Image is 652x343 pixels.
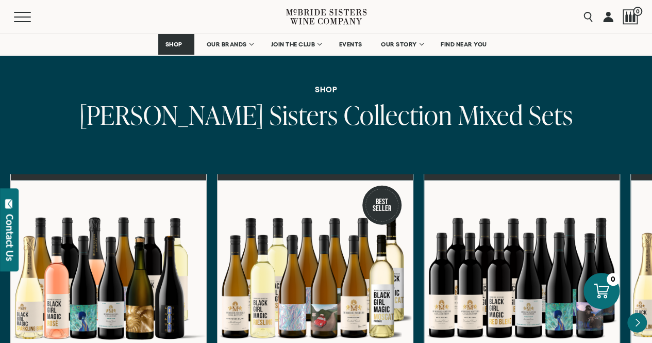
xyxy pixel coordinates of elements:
[5,214,15,261] div: Contact Us
[434,34,494,55] a: FIND NEAR YOU
[271,41,315,48] span: JOIN THE CLUB
[529,97,573,133] span: Sets
[458,97,523,133] span: Mixed
[165,41,182,48] span: SHOP
[264,34,327,55] a: JOIN THE CLUB
[344,97,453,133] span: Collection
[339,41,362,48] span: EVENTS
[627,313,647,333] button: Next
[79,97,264,133] span: [PERSON_NAME]
[374,34,429,55] a: OUR STORY
[381,41,417,48] span: OUR STORY
[206,41,246,48] span: OUR BRANDS
[607,273,620,286] div: 0
[633,7,642,16] span: 0
[441,41,487,48] span: FIND NEAR YOU
[14,12,51,22] button: Mobile Menu Trigger
[332,34,369,55] a: EVENTS
[199,34,259,55] a: OUR BRANDS
[158,34,194,55] a: SHOP
[270,97,338,133] span: Sisters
